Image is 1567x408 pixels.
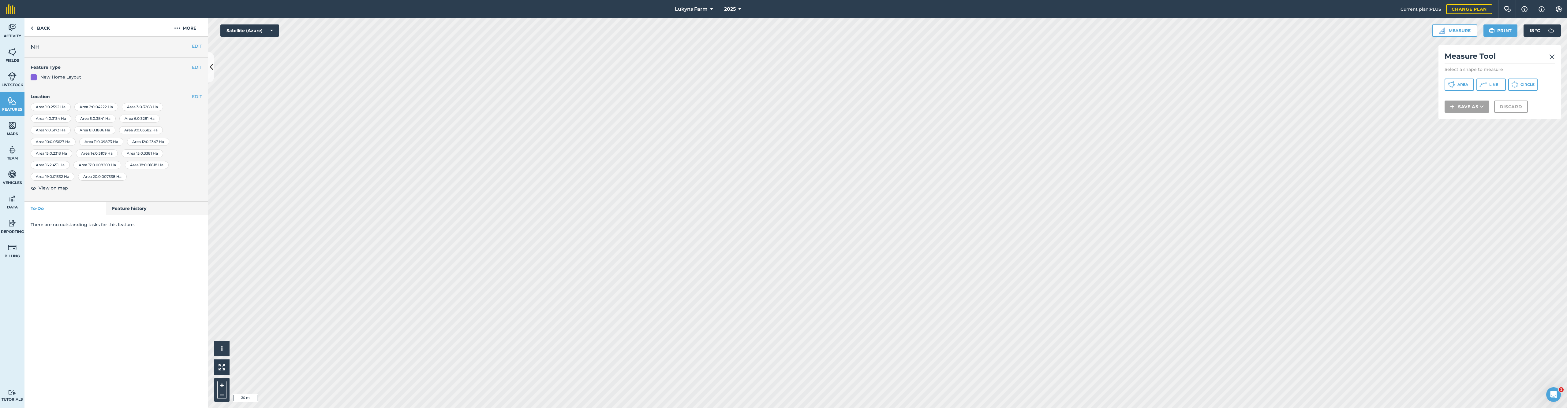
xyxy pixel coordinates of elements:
div: Area 3 : 0.3268 Ha [122,103,163,111]
div: Area 4 : 0.3134 Ha [31,115,71,123]
a: To-Do [24,202,106,215]
div: Area 18 : 0.01818 Ha [125,161,169,169]
button: Area [1445,79,1474,91]
button: More [162,18,208,36]
div: New Home Layout [40,74,81,80]
button: EDIT [192,43,202,50]
div: Area 2 : 0.04222 Ha [74,103,118,111]
div: Area 9 : 0.03382 Ha [119,126,163,134]
button: View on map [31,184,68,192]
button: Satellite (Azure) [220,24,279,37]
button: 18 °C [1524,24,1561,37]
img: svg+xml;base64,PD94bWwgdmVyc2lvbj0iMS4wIiBlbmNvZGluZz0idXRmLTgiPz4KPCEtLSBHZW5lcmF0b3I6IEFkb2JlIE... [8,390,17,395]
img: Four arrows, one pointing top left, one top right, one bottom right and the last bottom left [219,364,225,370]
div: Area 1 : 0.2592 Ha [31,103,71,111]
div: Area 8 : 0.1886 Ha [74,126,115,134]
span: i [221,345,223,352]
button: Discard [1494,101,1528,113]
button: EDIT [192,64,202,71]
img: svg+xml;base64,PD94bWwgdmVyc2lvbj0iMS4wIiBlbmNvZGluZz0idXRmLTgiPz4KPCEtLSBHZW5lcmF0b3I6IEFkb2JlIE... [8,219,17,228]
span: Area [1457,82,1468,87]
button: Print [1483,24,1518,37]
img: svg+xml;base64,PHN2ZyB4bWxucz0iaHR0cDovL3d3dy53My5vcmcvMjAwMC9zdmciIHdpZHRoPSIxOCIgaGVpZ2h0PSIyNC... [31,184,36,192]
button: Circle [1508,79,1538,91]
img: svg+xml;base64,PHN2ZyB4bWxucz0iaHR0cDovL3d3dy53My5vcmcvMjAwMC9zdmciIHdpZHRoPSIxNyIgaGVpZ2h0PSIxNy... [1539,6,1545,13]
img: svg+xml;base64,PD94bWwgdmVyc2lvbj0iMS4wIiBlbmNvZGluZz0idXRmLTgiPz4KPCEtLSBHZW5lcmF0b3I6IEFkb2JlIE... [8,243,17,252]
img: svg+xml;base64,PD94bWwgdmVyc2lvbj0iMS4wIiBlbmNvZGluZz0idXRmLTgiPz4KPCEtLSBHZW5lcmF0b3I6IEFkb2JlIE... [8,145,17,154]
img: svg+xml;base64,PD94bWwgdmVyc2lvbj0iMS4wIiBlbmNvZGluZz0idXRmLTgiPz4KPCEtLSBHZW5lcmF0b3I6IEFkb2JlIE... [8,170,17,179]
button: + [217,381,226,390]
img: svg+xml;base64,PHN2ZyB4bWxucz0iaHR0cDovL3d3dy53My5vcmcvMjAwMC9zdmciIHdpZHRoPSI1NiIgaGVpZ2h0PSI2MC... [8,96,17,105]
div: Area 16 : 2.451 Ha [31,161,70,169]
h4: Location [31,93,202,100]
span: 2025 [724,6,736,13]
div: Area 12 : 0.2347 Ha [127,138,169,146]
a: Back [24,18,56,36]
img: svg+xml;base64,PHN2ZyB4bWxucz0iaHR0cDovL3d3dy53My5vcmcvMjAwMC9zdmciIHdpZHRoPSIxOSIgaGVpZ2h0PSIyNC... [1489,27,1495,34]
img: svg+xml;base64,PHN2ZyB4bWxucz0iaHR0cDovL3d3dy53My5vcmcvMjAwMC9zdmciIHdpZHRoPSI1NiIgaGVpZ2h0PSI2MC... [8,121,17,130]
div: Area 11 : 0.09873 Ha [79,138,123,146]
button: Line [1476,79,1506,91]
img: Ruler icon [1439,28,1445,34]
a: Feature history [106,202,208,215]
div: Area 19 : 0.01332 Ha [31,173,74,181]
a: Change plan [1446,4,1492,14]
p: Select a shape to measure [1445,66,1555,72]
span: 18 ° C [1530,24,1540,37]
img: A cog icon [1555,6,1562,12]
img: A question mark icon [1521,6,1528,12]
button: – [217,390,226,399]
button: EDIT [192,93,202,100]
div: Area 10 : 0.05627 Ha [31,138,76,146]
img: svg+xml;base64,PHN2ZyB4bWxucz0iaHR0cDovL3d3dy53My5vcmcvMjAwMC9zdmciIHdpZHRoPSIyMiIgaGVpZ2h0PSIzMC... [1549,53,1555,61]
img: svg+xml;base64,PHN2ZyB4bWxucz0iaHR0cDovL3d3dy53My5vcmcvMjAwMC9zdmciIHdpZHRoPSI1NiIgaGVpZ2h0PSI2MC... [8,47,17,57]
iframe: Intercom live chat [1546,387,1561,402]
span: 1 [1559,387,1564,392]
button: i [214,341,230,356]
h4: Feature Type [31,64,192,71]
div: Area 14 : 0.3109 Ha [76,149,118,157]
span: Circle [1520,82,1535,87]
span: View on map [39,185,68,191]
span: Current plan : PLUS [1401,6,1441,13]
img: svg+xml;base64,PHN2ZyB4bWxucz0iaHR0cDovL3d3dy53My5vcmcvMjAwMC9zdmciIHdpZHRoPSIxNCIgaGVpZ2h0PSIyNC... [1450,103,1454,110]
img: svg+xml;base64,PD94bWwgdmVyc2lvbj0iMS4wIiBlbmNvZGluZz0idXRmLTgiPz4KPCEtLSBHZW5lcmF0b3I6IEFkb2JlIE... [8,72,17,81]
h2: Measure Tool [1445,51,1555,64]
div: Area 6 : 0.3281 Ha [119,115,160,123]
div: Area 5 : 0.3841 Ha [75,115,116,123]
img: svg+xml;base64,PHN2ZyB4bWxucz0iaHR0cDovL3d3dy53My5vcmcvMjAwMC9zdmciIHdpZHRoPSIyMCIgaGVpZ2h0PSIyNC... [174,24,180,32]
div: Area 7 : 0.3173 Ha [31,126,71,134]
img: svg+xml;base64,PHN2ZyB4bWxucz0iaHR0cDovL3d3dy53My5vcmcvMjAwMC9zdmciIHdpZHRoPSI5IiBoZWlnaHQ9IjI0Ii... [31,24,33,32]
div: Area 20 : 0.007338 Ha [78,173,127,181]
div: Area 13 : 0.2318 Ha [31,149,72,157]
h2: NH [31,43,202,51]
div: Area 15 : 0.3381 Ha [122,149,163,157]
span: Line [1489,82,1498,87]
p: There are no outstanding tasks for this feature. [31,221,202,228]
img: svg+xml;base64,PD94bWwgdmVyc2lvbj0iMS4wIiBlbmNvZGluZz0idXRmLTgiPz4KPCEtLSBHZW5lcmF0b3I6IEFkb2JlIE... [8,194,17,203]
img: Two speech bubbles overlapping with the left bubble in the forefront [1504,6,1511,12]
img: svg+xml;base64,PD94bWwgdmVyc2lvbj0iMS4wIiBlbmNvZGluZz0idXRmLTgiPz4KPCEtLSBHZW5lcmF0b3I6IEFkb2JlIE... [1545,24,1557,37]
img: fieldmargin Logo [6,4,15,14]
button: Measure [1432,24,1477,37]
div: Area 17 : 0.008209 Ha [73,161,121,169]
img: svg+xml;base64,PD94bWwgdmVyc2lvbj0iMS4wIiBlbmNvZGluZz0idXRmLTgiPz4KPCEtLSBHZW5lcmF0b3I6IEFkb2JlIE... [8,23,17,32]
span: Lukyns Farm [675,6,708,13]
button: Save as [1445,101,1489,113]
